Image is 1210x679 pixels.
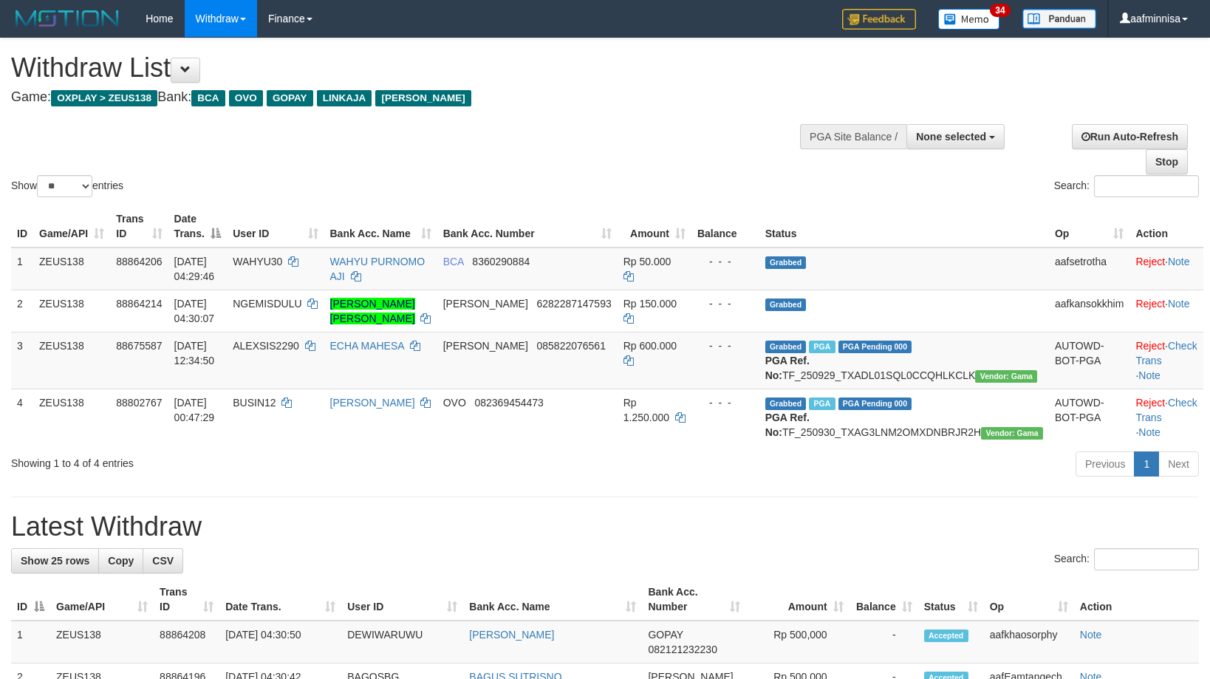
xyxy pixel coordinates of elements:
[229,90,263,106] span: OVO
[924,629,968,642] span: Accepted
[219,621,341,663] td: [DATE] 04:30:50
[984,579,1074,621] th: Op: activate to sort column ascending
[918,579,984,621] th: Status: activate to sort column ascending
[11,90,792,105] h4: Game: Bank:
[765,355,810,381] b: PGA Ref. No:
[1049,332,1129,389] td: AUTOWD-BOT-PGA
[1135,340,1165,352] a: Reject
[691,205,759,248] th: Balance
[233,256,282,267] span: WAHYU30
[623,256,671,267] span: Rp 50.000
[850,579,918,621] th: Balance: activate to sort column ascending
[1054,175,1199,197] label: Search:
[536,298,611,310] span: Copy 6282287147593 to clipboard
[11,53,792,83] h1: Withdraw List
[330,256,425,282] a: WAHYU PURNOMO AJI
[11,248,33,290] td: 1
[1168,256,1190,267] a: Note
[938,9,1000,30] img: Button%20Memo.svg
[191,90,225,106] span: BCA
[623,397,669,423] span: Rp 1.250.000
[975,370,1037,383] span: Vendor URL: https://trx31.1velocity.biz
[267,90,313,106] span: GOPAY
[1135,397,1197,423] a: Check Trans
[174,298,215,324] span: [DATE] 04:30:07
[437,205,618,248] th: Bank Acc. Number: activate to sort column ascending
[809,341,835,353] span: Marked by aafpengsreynich
[984,621,1074,663] td: aafkhaosorphy
[116,298,162,310] span: 88864214
[233,397,276,409] span: BUSIN12
[765,341,807,353] span: Grabbed
[838,397,912,410] span: PGA Pending
[1074,579,1199,621] th: Action
[642,579,745,621] th: Bank Acc. Number: activate to sort column ascending
[906,124,1005,149] button: None selected
[11,512,1199,542] h1: Latest Withdraw
[50,579,154,621] th: Game/API: activate to sort column ascending
[330,397,415,409] a: [PERSON_NAME]
[154,621,219,663] td: 88864208
[11,621,50,663] td: 1
[1049,290,1129,332] td: aafkansokkhim
[623,340,677,352] span: Rp 600.000
[1129,248,1203,290] td: ·
[324,205,437,248] th: Bank Acc. Name: activate to sort column ascending
[11,175,123,197] label: Show entries
[33,332,110,389] td: ZEUS138
[648,644,717,655] span: Copy 082121232230 to clipboard
[1054,548,1199,570] label: Search:
[1072,124,1188,149] a: Run Auto-Refresh
[116,256,162,267] span: 88864206
[375,90,471,106] span: [PERSON_NAME]
[842,9,916,30] img: Feedback.jpg
[341,579,463,621] th: User ID: activate to sort column ascending
[463,579,642,621] th: Bank Acc. Name: activate to sort column ascending
[916,131,986,143] span: None selected
[746,621,850,663] td: Rp 500,000
[1049,205,1129,248] th: Op: activate to sort column ascending
[11,389,33,446] td: 4
[697,395,753,410] div: - - -
[1158,451,1199,477] a: Next
[697,254,753,269] div: - - -
[227,205,324,248] th: User ID: activate to sort column ascending
[33,205,110,248] th: Game/API: activate to sort column ascending
[443,397,466,409] span: OVO
[800,124,906,149] div: PGA Site Balance /
[174,256,215,282] span: [DATE] 04:29:46
[174,397,215,423] span: [DATE] 00:47:29
[33,290,110,332] td: ZEUS138
[219,579,341,621] th: Date Trans.: activate to sort column ascending
[443,340,528,352] span: [PERSON_NAME]
[11,290,33,332] td: 2
[37,175,92,197] select: Showentries
[11,7,123,30] img: MOTION_logo.png
[21,555,89,567] span: Show 25 rows
[11,450,493,471] div: Showing 1 to 4 of 4 entries
[11,579,50,621] th: ID: activate to sort column descending
[1134,451,1159,477] a: 1
[1049,248,1129,290] td: aafsetrotha
[981,427,1043,440] span: Vendor URL: https://trx31.1velocity.biz
[116,340,162,352] span: 88675587
[341,621,463,663] td: DEWIWARUWU
[990,4,1010,17] span: 34
[1129,205,1203,248] th: Action
[1135,298,1165,310] a: Reject
[536,340,605,352] span: Copy 085822076561 to clipboard
[850,621,918,663] td: -
[33,248,110,290] td: ZEUS138
[1129,389,1203,446] td: · ·
[152,555,174,567] span: CSV
[33,389,110,446] td: ZEUS138
[11,332,33,389] td: 3
[330,340,404,352] a: ECHA MAHESA
[1135,340,1197,366] a: Check Trans
[759,332,1049,389] td: TF_250929_TXADL01SQL0CCQHLKCLK
[233,298,301,310] span: NGEMISDULU
[759,205,1049,248] th: Status
[1138,426,1161,438] a: Note
[765,397,807,410] span: Grabbed
[472,256,530,267] span: Copy 8360290884 to clipboard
